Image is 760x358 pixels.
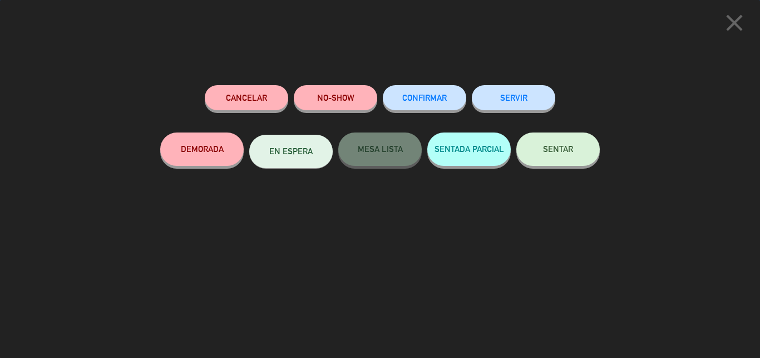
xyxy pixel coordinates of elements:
[516,133,600,166] button: SENTAR
[249,135,333,168] button: EN ESPERA
[720,9,748,37] i: close
[543,144,573,154] span: SENTAR
[338,133,422,166] button: MESA LISTA
[402,93,447,102] span: CONFIRMAR
[205,85,288,110] button: Cancelar
[472,85,555,110] button: SERVIR
[383,85,466,110] button: CONFIRMAR
[160,133,244,166] button: DEMORADA
[427,133,511,166] button: SENTADA PARCIAL
[294,85,377,110] button: NO-SHOW
[717,8,752,41] button: close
